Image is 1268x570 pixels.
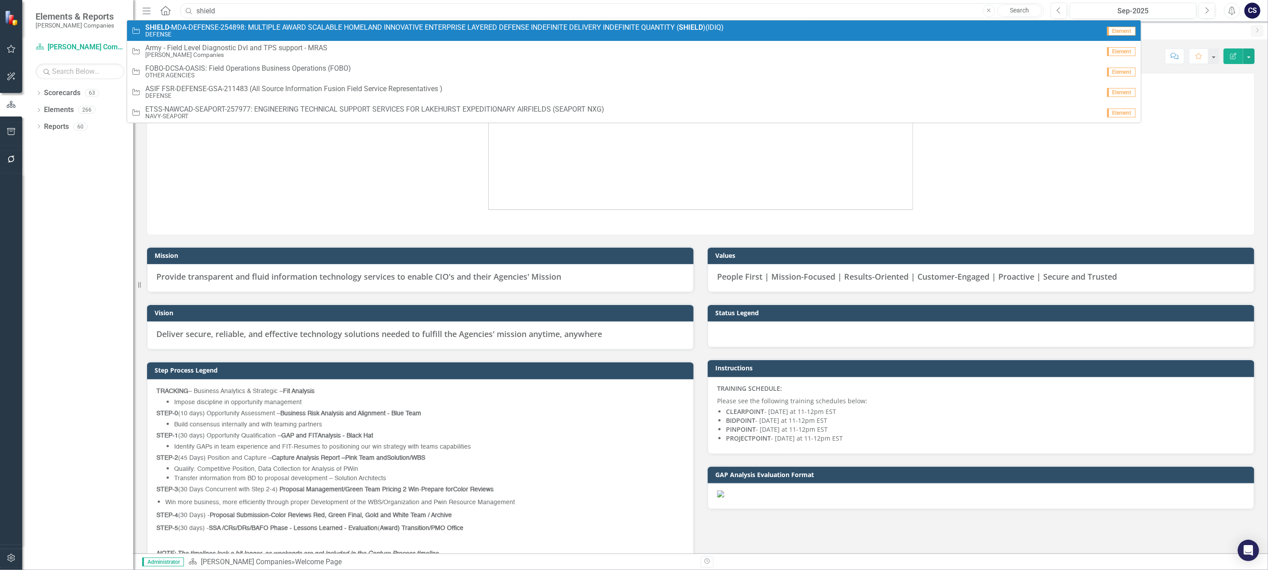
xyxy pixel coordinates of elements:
span: NOTE: The timelines look a bit longer, as weekends are not included in the Capture Process timeline. [156,550,440,557]
input: Search ClearPoint... [180,3,1044,19]
span: Win more business, more efficiently through proper Development of the WBS/Organization and Pwin R... [165,499,515,506]
strong: CRs/DRs/BAFO Phase - Lessons Learned - Evaluation [224,525,378,531]
img: ClearPoint Strategy [4,10,20,26]
h3: Vision [155,309,689,316]
div: 60 [73,123,88,130]
a: ASIF FSR-DEFENSE-GSA-211483 (All Source Information Fusion Field Service Representatives )DEFENSE... [127,82,1140,102]
strong: Color Reviews Red, Green Final, Gold and White Team / Archive [271,512,452,518]
span: People First | Mission-Focused | Results-Oriented | Customer-Engaged | Proactive | Secure and Tru... [717,271,1117,282]
strong: STEP-2 [156,455,178,461]
div: Welcome Page [295,558,342,566]
span: Provide transparent and fluid information technology services to enable CIO's and their Agencies'... [156,271,561,282]
h3: Instructions [715,365,1250,371]
strong: STEP-5 [156,525,178,531]
span: Element [1107,47,1136,56]
small: DEFENSE [145,31,724,38]
h3: Step Process Legend [155,367,689,373]
strong: CLEARPOINT [726,407,764,416]
div: 63 [85,89,99,97]
span: A S I F F S R - D E F E N S E - G S A - 2 1 1 4 8 3 ( A l l S o u r c e I n f o r m a t i o n F u... [145,85,443,93]
strong: GAP and FIT [281,433,318,439]
span: (45 Days) [178,455,206,461]
h3: Mission [155,252,689,259]
strong: Business Risk Analysis and Alignment - Blue Team [280,410,421,417]
strong: Fit Analysis [283,388,315,394]
strong: PINPOINT [726,425,756,434]
span: Identify GAPs in team experience and FIT-Resumes to positioning our win strategy with teams capab... [174,444,471,450]
span: Administrator [142,558,184,566]
span: Element [1107,88,1136,97]
a: [PERSON_NAME] Companies [201,558,291,566]
span: Elements & Reports [36,11,114,22]
li: - [DATE] at 11-12pm EST [726,434,1245,443]
strong: SHIELD [679,23,703,32]
span: Build consensus internally and with teaming partners [174,421,322,428]
strong: Award) Transition/PMO Office [380,525,463,531]
span: A r m y - F i e l d L e v e l D i a g n o s t i c D v l a n d T P S s u p p o r t - M R A S [145,44,327,52]
small: DEFENSE [145,92,443,99]
img: mceclip0%20v42.png [717,490,1245,498]
strong: STEP-4 [156,512,178,518]
h3: Status Legend [715,309,1250,316]
div: 266 [78,106,96,114]
a: ETSS-NAWCAD-SEAPORT-257977: ENGINEERING TECHNICAL SUPPORT SERVICES FOR LAKEHURST EXPEDITIONARY AI... [127,102,1140,123]
span: Element [1107,27,1136,36]
strong: – [342,455,345,461]
strong: BIDPOINT [726,416,755,425]
strong: Proposal Management/Green Team Pricing 2 Win [279,486,419,493]
div: Open Intercom Messenger [1238,540,1259,561]
span: ) [275,486,278,493]
strong: SSA / [209,525,224,531]
strong: STEP-3 [156,486,178,493]
li: - [DATE] at 11-12pm EST [726,407,1245,416]
button: Sep-2025 [1070,3,1196,19]
span: (30 days) Opportunity Qualification – [156,433,373,439]
strong: Capture Analysis Report [272,455,340,461]
span: 30 Days Concurrent with Step 2-4 [180,486,275,493]
span: - M D A - D E F E N S E - 2 5 4 8 9 8 : M U L T I P L E A W A R D S C A L A B L E H O M E L A N D... [145,24,724,32]
span: Element [1107,108,1136,117]
small: [PERSON_NAME] Companies [36,22,114,29]
a: Elements [44,105,74,115]
a: Army - Field Level Diagnostic Dvl and TPS support - MRAS[PERSON_NAME] CompaniesElement [127,41,1140,61]
a: FOBO-DCSA-OASIS: Field Operations Business Operations (FOBO)OTHER AGENCIESElement [127,61,1140,82]
li: - [DATE] at 11-12pm EST [726,425,1245,434]
input: Search Below... [36,64,124,79]
span: ( [178,486,180,493]
strong: Proposal Submission- [210,512,271,518]
span: Qualify: Competitive Position, Data Collection for Analysis of PWin [174,466,358,472]
a: Search [997,4,1042,17]
span: - [156,486,453,493]
span: (30 Days) - [156,512,452,518]
p: Please see the following training schedules below: [717,395,1245,405]
strong: STEP-1 [156,433,178,439]
strong: STEP-0 [156,410,178,417]
strong: TRAINING SCHEDULE: [717,384,782,393]
div: » [188,557,694,567]
h3: Values [715,252,1250,259]
small: OTHER AGENCIES [145,72,351,79]
a: [PERSON_NAME] Companies [36,42,124,52]
small: [PERSON_NAME] Companies [145,52,327,58]
a: SHIELD-MDA-DEFENSE-254898: MULTIPLE AWARD SCALABLE HOMELAND INNOVATIVE ENTERPRISE LAYERED DEFENSE... [127,20,1140,41]
strong: SHIELD [145,23,169,32]
div: Sep-2025 [1073,6,1193,16]
strong: TRACKING [156,388,188,394]
small: NAVY-SEAPORT [145,113,604,120]
a: Reports [44,122,69,132]
span: F O B O - D C S A - O A S I S : F i e l d O p e r a t i o n s B u s i n e s s O p e r a t i o n s... [145,64,351,72]
strong: Solution/WBS [387,455,425,461]
strong: Color Reviews [453,486,494,493]
span: Position and Capture – [156,455,345,461]
a: Scorecards [44,88,80,98]
span: (10 days) Opportunity Assessment – [156,410,421,417]
strong: Pink Team and [345,455,387,461]
span: Element [1107,68,1136,76]
button: CS [1244,3,1260,19]
strong: Analysis - Black Hat [318,433,373,439]
strong: Prepare for [421,486,453,493]
li: - [DATE] at 11-12pm EST [726,416,1245,425]
img: image%20v4.png [488,73,913,210]
span: – Business Analytics & Strategic – [156,388,315,394]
